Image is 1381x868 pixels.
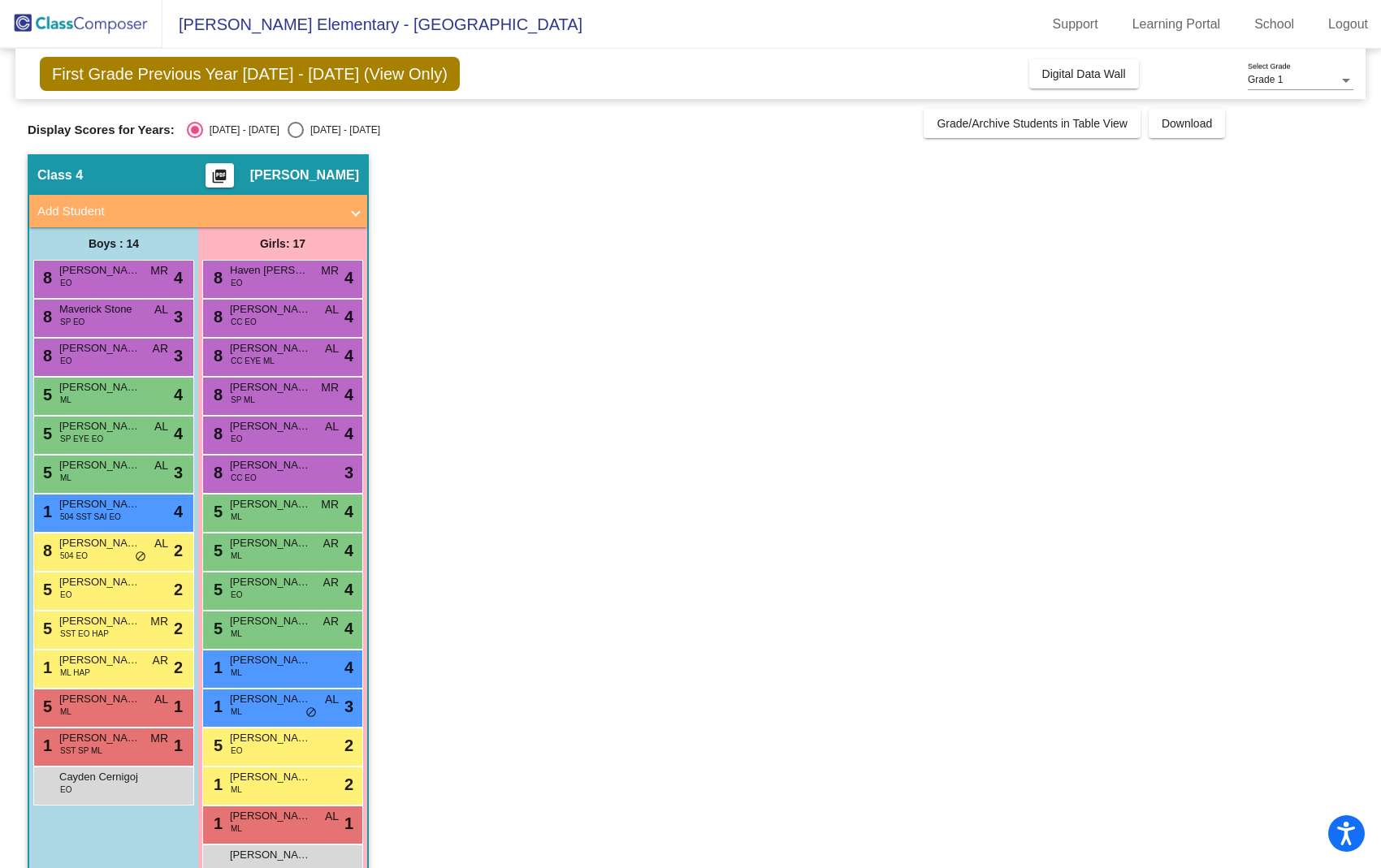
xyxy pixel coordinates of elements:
[231,316,257,328] span: CC EO
[210,814,223,832] span: 1
[323,613,339,630] span: AR
[231,511,242,523] span: ML
[29,195,367,227] mat-expansion-panel-header: Add Student
[60,745,102,757] span: SST SP ML
[344,811,353,836] span: 1
[59,652,141,668] span: [PERSON_NAME]
[59,379,141,395] span: [PERSON_NAME]
[60,589,71,601] span: EO
[231,823,242,835] span: ML
[924,109,1141,138] button: Grade/Archive Students in Table View
[39,659,52,676] span: 1
[210,620,223,637] span: 5
[304,123,380,137] div: [DATE] - [DATE]
[174,266,183,290] span: 4
[344,382,353,407] span: 4
[60,511,121,523] span: 504 SST SAI EO
[325,691,339,708] span: AL
[59,457,141,473] span: [PERSON_NAME]
[174,343,183,368] span: 3
[59,418,141,434] span: [PERSON_NAME]
[40,57,460,91] span: First Grade Previous Year [DATE] - [DATE] (View Only)
[231,355,275,367] span: CC EYE ML
[154,301,168,318] span: AL
[37,167,83,184] span: Class 4
[344,421,353,446] span: 4
[210,347,223,365] span: 8
[153,340,168,357] span: AR
[39,425,52,443] span: 5
[59,301,141,317] span: Maverick Stone
[150,730,168,747] span: MR
[60,316,84,328] span: SP EO
[325,301,339,318] span: AL
[60,433,103,445] span: SP EYE EO
[323,535,339,552] span: AR
[154,691,168,708] span: AL
[174,499,183,524] span: 4
[344,460,353,485] span: 3
[230,574,311,590] span: [PERSON_NAME]
[344,655,353,680] span: 4
[174,733,183,758] span: 1
[59,769,141,785] span: Cayden Cernigoj
[60,667,90,679] span: ML HAP
[305,706,317,719] span: do_not_disturb_alt
[325,340,339,357] span: AL
[174,304,183,329] span: 3
[198,227,367,260] div: Girls: 17
[59,613,141,629] span: [PERSON_NAME]
[344,733,353,758] span: 2
[206,163,234,188] button: Print Students Details
[162,11,582,37] span: [PERSON_NAME] Elementary - [GEOGRAPHIC_DATA]
[231,706,242,718] span: ML
[210,425,223,443] span: 8
[344,499,353,524] span: 4
[230,262,311,279] span: Haven [PERSON_NAME]
[1162,117,1212,130] span: Download
[210,386,223,404] span: 8
[344,266,353,290] span: 4
[210,464,223,482] span: 8
[250,167,359,184] span: [PERSON_NAME]
[210,269,223,287] span: 8
[60,277,71,289] span: EO
[1241,11,1307,37] a: School
[60,355,71,367] span: EO
[325,808,339,825] span: AL
[154,418,168,435] span: AL
[231,472,257,484] span: CC EO
[210,503,223,520] span: 5
[174,460,183,485] span: 3
[321,496,339,513] span: MR
[153,652,168,669] span: AR
[230,535,311,551] span: [PERSON_NAME]
[230,340,311,356] span: [PERSON_NAME] Iribarne
[231,589,242,601] span: EO
[344,577,353,602] span: 4
[203,123,279,137] div: [DATE] - [DATE]
[59,535,141,551] span: [PERSON_NAME]
[230,808,311,824] span: [PERSON_NAME]
[39,581,52,598] span: 5
[60,784,71,796] span: EO
[231,550,242,562] span: ML
[39,269,52,287] span: 8
[1248,74,1283,85] span: Grade 1
[231,433,242,445] span: EO
[323,574,339,591] span: AR
[210,775,223,793] span: 1
[174,655,183,680] span: 2
[230,301,311,317] span: [PERSON_NAME]
[135,551,146,564] span: do_not_disturb_alt
[1029,59,1139,89] button: Digital Data Wall
[344,343,353,368] span: 4
[344,304,353,329] span: 4
[210,581,223,598] span: 5
[1040,11,1111,37] a: Support
[59,691,141,707] span: [PERSON_NAME]
[39,542,52,559] span: 8
[231,667,242,679] span: ML
[59,496,141,512] span: [PERSON_NAME] [PERSON_NAME]
[39,503,52,520] span: 1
